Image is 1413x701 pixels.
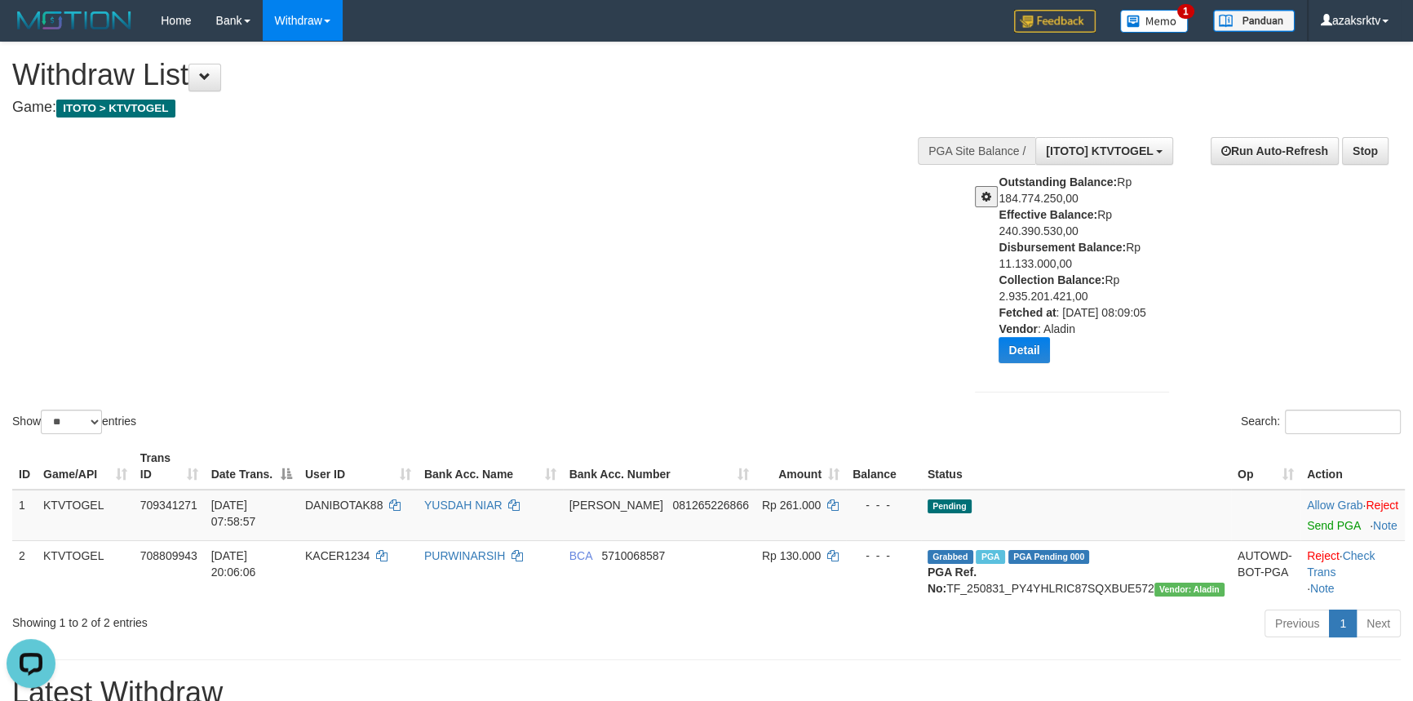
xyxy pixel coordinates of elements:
a: PURWINARSIH [424,549,505,562]
span: Copy 5710068587 to clipboard [601,549,665,562]
label: Search: [1241,410,1401,434]
a: 1 [1329,610,1357,637]
th: Date Trans.: activate to sort column descending [205,443,299,490]
td: 2 [12,540,37,603]
b: Collection Balance: [999,273,1105,286]
span: Vendor URL: https://payment4.1velocity.biz [1154,583,1225,597]
button: Detail [999,337,1049,363]
b: Fetched at [999,306,1056,319]
th: Bank Acc. Number: activate to sort column ascending [563,443,755,490]
div: - - - [853,497,915,513]
h1: Withdraw List [12,59,926,91]
a: Allow Grab [1307,499,1362,512]
th: Trans ID: activate to sort column ascending [134,443,205,490]
b: Effective Balance: [999,208,1097,221]
b: PGA Ref. No: [928,566,977,595]
span: Pending [928,499,972,513]
span: Grabbed [928,550,973,564]
span: · [1307,499,1366,512]
span: 1 [1177,4,1194,19]
td: 1 [12,490,37,541]
a: Run Auto-Refresh [1211,137,1339,165]
input: Search: [1285,410,1401,434]
a: Send PGA [1307,519,1360,532]
a: Next [1356,610,1401,637]
span: Rp 261.000 [762,499,821,512]
td: · · [1300,540,1405,603]
th: Action [1300,443,1405,490]
span: Marked by azaksrktv [976,550,1004,564]
th: Bank Acc. Name: activate to sort column ascending [418,443,563,490]
span: ITOTO > KTVTOGEL [56,100,175,118]
select: Showentries [41,410,102,434]
td: KTVTOGEL [37,540,134,603]
td: AUTOWD-BOT-PGA [1231,540,1300,603]
button: [ITOTO] KTVTOGEL [1035,137,1173,165]
th: Balance [846,443,921,490]
th: ID [12,443,37,490]
th: Game/API: activate to sort column ascending [37,443,134,490]
img: MOTION_logo.png [12,8,136,33]
span: 709341271 [140,499,197,512]
td: KTVTOGEL [37,490,134,541]
span: DANIBOTAK88 [305,499,383,512]
span: KACER1234 [305,549,370,562]
span: Rp 130.000 [762,549,821,562]
span: PGA Pending [1008,550,1090,564]
label: Show entries [12,410,136,434]
a: Previous [1265,610,1330,637]
a: Reject [1307,549,1340,562]
div: PGA Site Balance / [918,137,1035,165]
b: Disbursement Balance: [999,241,1126,254]
td: · [1300,490,1405,541]
span: BCA [569,549,592,562]
a: Note [1373,519,1397,532]
th: Op: activate to sort column ascending [1231,443,1300,490]
th: User ID: activate to sort column ascending [299,443,418,490]
b: Vendor [999,322,1037,335]
a: YUSDAH NIAR [424,499,503,512]
img: panduan.png [1213,10,1295,32]
span: [DATE] 07:58:57 [211,499,256,528]
img: Feedback.jpg [1014,10,1096,33]
a: Reject [1366,499,1398,512]
a: Stop [1342,137,1389,165]
th: Status [921,443,1231,490]
a: Check Trans [1307,549,1375,579]
div: Rp 184.774.250,00 Rp 240.390.530,00 Rp 11.133.000,00 Rp 2.935.201.421,00 : [DATE] 08:09:05 : Aladin [999,174,1181,375]
span: [ITOTO] KTVTOGEL [1046,144,1153,158]
span: Copy 081265226866 to clipboard [672,499,748,512]
th: Amount: activate to sort column ascending [755,443,846,490]
span: 708809943 [140,549,197,562]
img: Button%20Memo.svg [1120,10,1189,33]
span: [PERSON_NAME] [569,499,663,512]
div: Showing 1 to 2 of 2 entries [12,608,577,631]
b: Outstanding Balance: [999,175,1117,189]
button: Open LiveChat chat widget [7,7,55,55]
div: - - - [853,548,915,564]
a: Note [1310,582,1335,595]
span: [DATE] 20:06:06 [211,549,256,579]
td: TF_250831_PY4YHLRIC87SQXBUE572 [921,540,1231,603]
h4: Game: [12,100,926,116]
